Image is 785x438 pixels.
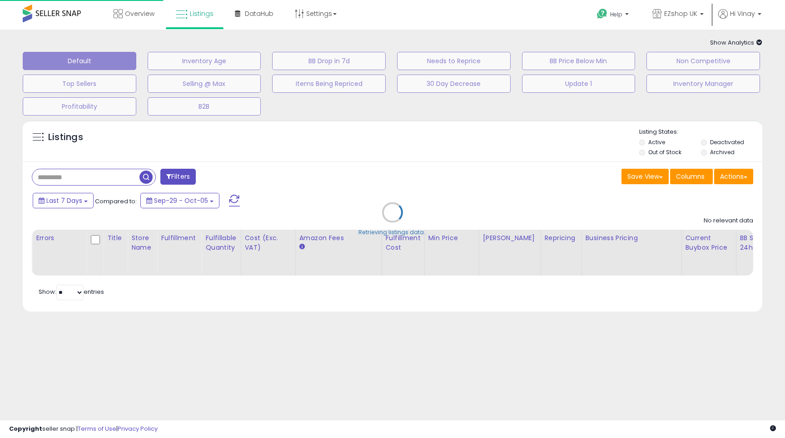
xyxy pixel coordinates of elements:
span: DataHub [245,9,273,18]
button: Default [23,52,136,70]
div: Retrieving listings data.. [358,228,427,237]
span: Help [610,10,622,18]
button: B2B [148,97,261,116]
a: Help [590,1,638,30]
i: Get Help [596,8,608,20]
button: Inventory Manager [646,75,760,93]
span: EZshop UK [664,9,697,18]
span: Show Analytics [710,38,762,47]
button: BB Drop in 7d [272,52,386,70]
button: Non Competitive [646,52,760,70]
span: Hi Vinay [730,9,755,18]
span: Listings [190,9,214,18]
button: Inventory Age [148,52,261,70]
a: Hi Vinay [718,9,761,30]
button: Items Being Repriced [272,75,386,93]
button: Profitability [23,97,136,116]
button: Update 1 [522,75,636,93]
button: Needs to Reprice [397,52,511,70]
button: Top Sellers [23,75,136,93]
button: Selling @ Max [148,75,261,93]
button: 30 Day Decrease [397,75,511,93]
span: Overview [125,9,154,18]
button: BB Price Below Min [522,52,636,70]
